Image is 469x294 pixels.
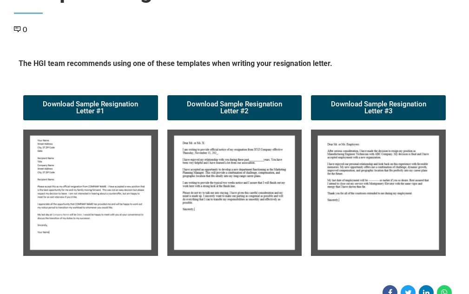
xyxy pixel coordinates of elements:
a: Download Sample Resignation Letter #2 [167,95,302,120]
a: 0 [14,25,27,33]
a: Download Sample Resignation Letter #3 [311,95,446,120]
a: Download Sample Resignation Letter #1 [23,95,158,120]
span: Download Sample Resignation Letter #3 [322,101,435,115]
h5: The HGI team recommends using one of these templates when writing your resignation letter. [19,59,450,72]
span: Download Sample Resignation Letter #2 [178,101,291,115]
span: Download Sample Resignation Letter #1 [34,101,147,115]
